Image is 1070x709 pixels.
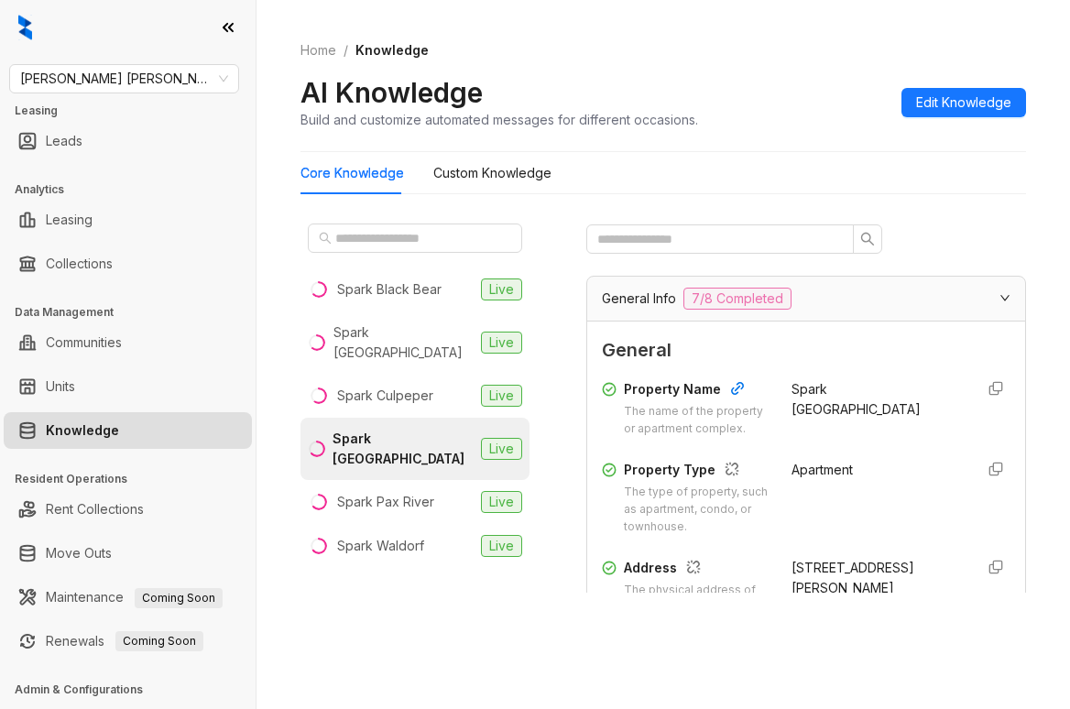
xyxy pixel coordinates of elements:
li: Rent Collections [4,491,252,528]
li: / [344,40,348,60]
div: Build and customize automated messages for different occasions. [300,110,698,129]
span: Live [481,278,522,300]
span: Spark [GEOGRAPHIC_DATA] [792,381,921,417]
li: Maintenance [4,579,252,616]
div: Spark [GEOGRAPHIC_DATA] [333,429,474,469]
h2: AI Knowledge [300,75,483,110]
span: Knowledge [355,42,429,58]
span: General [602,336,1010,365]
div: Spark Culpeper [337,386,433,406]
div: The type of property, such as apartment, condo, or townhouse. [624,484,770,536]
a: RenewalsComing Soon [46,623,203,660]
li: Collections [4,245,252,282]
button: Edit Knowledge [901,88,1026,117]
li: Units [4,368,252,405]
span: Coming Soon [135,588,223,608]
span: Live [481,491,522,513]
h3: Leasing [15,103,256,119]
span: search [860,232,875,246]
div: Spark Waldorf [337,536,424,556]
span: Edit Knowledge [916,93,1011,113]
a: Communities [46,324,122,361]
div: Spark Black Bear [337,279,442,300]
a: Units [46,368,75,405]
span: search [319,232,332,245]
li: Renewals [4,623,252,660]
h3: Admin & Configurations [15,682,256,698]
h3: Data Management [15,304,256,321]
div: [STREET_ADDRESS][PERSON_NAME] [792,558,959,598]
h3: Analytics [15,181,256,198]
span: Live [481,385,522,407]
div: Core Knowledge [300,163,404,183]
img: logo [18,15,32,40]
div: The name of the property or apartment complex. [624,403,770,438]
h3: Resident Operations [15,471,256,487]
span: Live [481,535,522,557]
a: Rent Collections [46,491,144,528]
span: 7/8 Completed [683,288,792,310]
span: Gates Hudson [20,65,228,93]
li: Leads [4,123,252,159]
a: Home [297,40,340,60]
li: Communities [4,324,252,361]
a: Move Outs [46,535,112,572]
div: General Info7/8 Completed [587,277,1025,321]
div: Property Name [624,379,770,403]
div: Property Type [624,460,770,484]
div: The physical address of the property, including city, state, and postal code. [624,582,770,634]
span: General Info [602,289,676,309]
a: Collections [46,245,113,282]
span: Coming Soon [115,631,203,651]
div: Spark Pax River [337,492,434,512]
span: Apartment [792,462,853,477]
a: Leads [46,123,82,159]
div: Spark [GEOGRAPHIC_DATA] [333,322,474,363]
li: Knowledge [4,412,252,449]
div: Address [624,558,770,582]
a: Leasing [46,202,93,238]
span: Live [481,438,522,460]
span: expanded [999,292,1010,303]
span: Live [481,332,522,354]
li: Move Outs [4,535,252,572]
a: Knowledge [46,412,119,449]
div: Custom Knowledge [433,163,551,183]
li: Leasing [4,202,252,238]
